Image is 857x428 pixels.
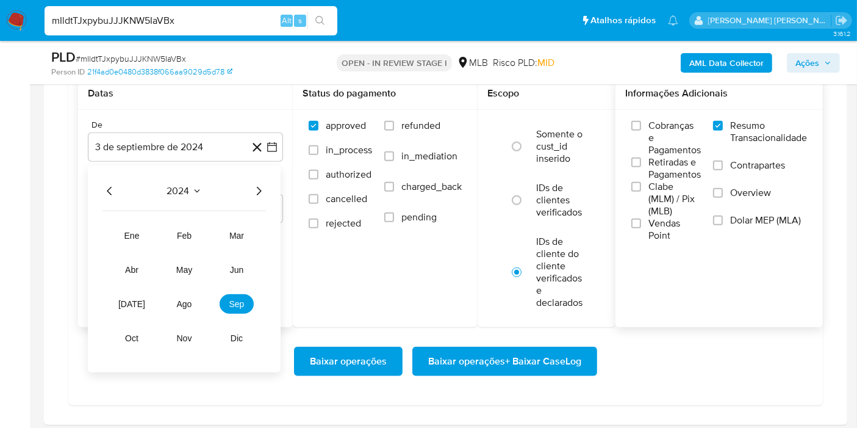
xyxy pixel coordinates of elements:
span: Atalhos rápidos [590,14,656,27]
b: Person ID [51,67,85,78]
a: 21f4ad0e0480d3838f066aa9029d5d78 [87,67,232,78]
span: Risco PLD: [493,56,554,70]
p: leticia.merlin@mercadolivre.com [708,15,831,26]
b: AML Data Collector [689,53,764,73]
b: PLD [51,47,76,67]
span: MID [537,56,554,70]
div: MLB [457,56,488,70]
span: s [298,15,302,26]
span: Alt [282,15,292,26]
button: Ações [787,53,840,73]
span: 3.161.2 [833,29,851,38]
a: Sair [835,14,848,27]
input: Pesquise usuários ou casos... [45,13,337,29]
a: Notificações [668,15,678,26]
span: # mIldtTJxpybuJJJKNW5IaVBx [76,53,186,65]
span: Ações [795,53,819,73]
p: OPEN - IN REVIEW STAGE I [337,54,452,71]
button: AML Data Collector [681,53,772,73]
button: search-icon [307,12,332,29]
